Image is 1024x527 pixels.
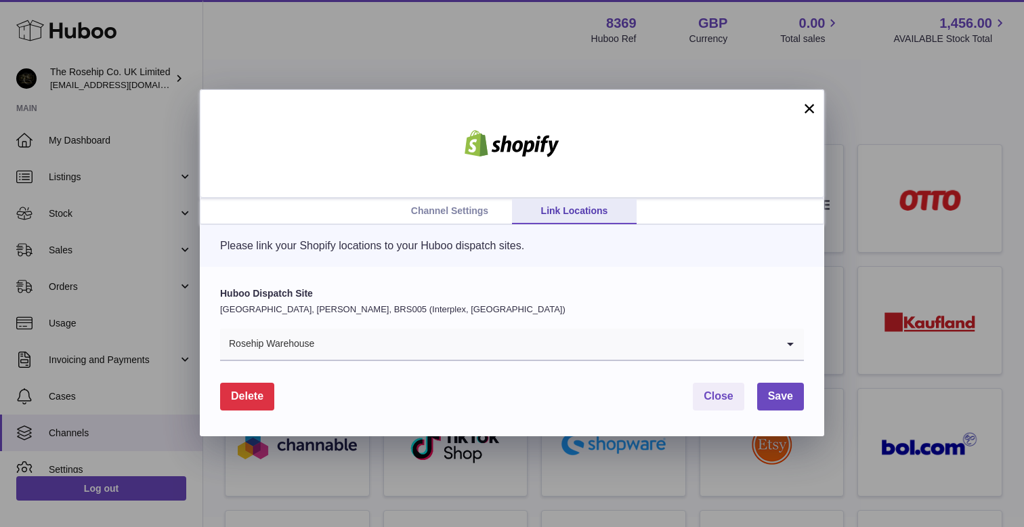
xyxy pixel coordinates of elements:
img: shopify [454,130,570,157]
input: Search for option [315,329,777,360]
div: Search for option [220,329,804,361]
span: Save [768,390,793,402]
button: × [801,100,817,117]
span: Rosehip Warehouse [220,329,315,360]
p: Please link your Shopify locations to your Huboo dispatch sites. [220,238,804,253]
button: Close [693,383,744,410]
span: Close [704,390,733,402]
p: [GEOGRAPHIC_DATA], [PERSON_NAME], BRS005 (Interplex, [GEOGRAPHIC_DATA]) [220,303,804,316]
a: Channel Settings [387,198,512,224]
a: Link Locations [512,198,637,224]
label: Huboo Dispatch Site [220,287,804,300]
button: Delete [220,383,274,410]
span: Delete [231,390,263,402]
button: Save [757,383,804,410]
